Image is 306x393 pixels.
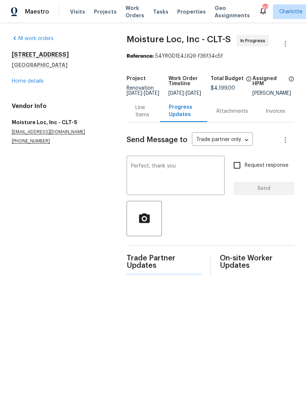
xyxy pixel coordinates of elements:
[135,104,151,119] div: Line Items
[127,76,146,81] h5: Project
[215,4,250,19] span: Geo Assignments
[144,91,159,96] span: [DATE]
[12,102,109,110] h4: Vendor Info
[127,35,231,44] span: Moisture Loc, Inc - CLT-S
[262,4,267,12] div: 87
[127,53,294,60] div: 54YRGD1E4JJQ9-f36f34c5f
[186,91,201,96] span: [DATE]
[279,8,302,15] span: Charlotte
[168,76,210,86] h5: Work Order Timeline
[70,8,85,15] span: Visits
[12,119,109,126] h5: Moisture Loc, Inc - CLT-S
[127,91,142,96] span: [DATE]
[246,76,252,86] span: The total cost of line items that have been proposed by Opendoor. This sum includes line items th...
[168,91,201,96] span: -
[252,91,294,96] div: [PERSON_NAME]
[288,76,294,91] span: The hpm assigned to this work order.
[211,86,235,91] span: $4,199.00
[131,163,220,189] textarea: Perfect, thank you
[127,91,159,96] span: -
[245,162,288,169] span: Request response
[266,108,285,115] div: Invoices
[252,76,286,86] h5: Assigned HPM
[169,104,198,118] div: Progress Updates
[211,76,244,81] h5: Total Budget
[125,4,144,19] span: Work Orders
[240,37,268,44] span: In Progress
[12,79,44,84] a: Home details
[220,255,294,269] span: On-site Worker Updates
[12,36,54,41] a: All work orders
[153,9,168,14] span: Tasks
[177,8,206,15] span: Properties
[25,8,49,15] span: Maestro
[127,136,187,144] span: Send Message to
[127,54,154,59] b: Reference:
[168,91,184,96] span: [DATE]
[94,8,117,15] span: Projects
[127,255,201,269] span: Trade Partner Updates
[216,108,248,115] div: Attachments
[192,134,253,146] div: Trade partner only
[127,86,159,96] span: Renovation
